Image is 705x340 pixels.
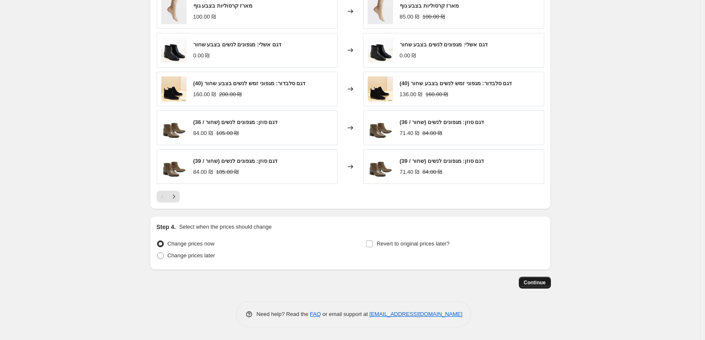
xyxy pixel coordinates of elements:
[368,115,393,140] img: 507201-05-min_TAU-1_80x.jpg
[368,154,393,179] img: 507201-05-min_TAU-1_80x.jpg
[219,90,241,99] strike: 200.00 ₪
[216,129,239,138] strike: 105.00 ₪
[400,158,484,164] span: דגם סוזן: מגפונים לנשים (שחור / 39)
[377,240,450,247] span: Revert to original prices later?
[161,38,187,63] img: 183111_black1_80x.jpg
[400,90,422,99] div: 136.00 ₪
[157,191,180,202] nav: Pagination
[257,311,310,317] span: Need help? Read the
[193,168,213,176] div: 84.00 ₪
[400,3,459,9] span: מארז קרסוליות בצבע גוף
[368,38,393,63] img: 183111_black1_80x.jpg
[193,158,278,164] span: דגם סוזן: מגפונים לנשים (שחור / 39)
[157,223,176,231] h2: Step 4.
[400,41,488,48] span: דגם אשלי: מגפונים לנשים בצבע שחור
[400,119,484,125] span: דגם סוזן: מגפונים לנשים (שחור / 36)
[423,168,442,176] strike: 84.00 ₪
[368,76,393,102] img: 192671_black1_FIRST_80x.jpg
[161,154,187,179] img: 507201-05-min_TAU-1_80x.jpg
[161,115,187,140] img: 507201-05-min_TAU-1_80x.jpg
[310,311,321,317] a: FAQ
[400,129,419,138] div: 71.40 ₪
[193,13,216,21] div: 100.00 ₪
[193,90,216,99] div: 160.00 ₪
[400,13,419,21] div: 85.00 ₪
[216,168,239,176] strike: 105.00 ₪
[400,51,416,60] div: 0.00 ₪
[193,119,278,125] span: דגם סוזן: מגפונים לנשים (שחור / 36)
[400,80,512,86] span: דגם סלבדור: מגפוני זמש לנשים בצבע שחור (40)
[369,311,462,317] a: [EMAIL_ADDRESS][DOMAIN_NAME]
[321,311,369,317] span: or email support at
[400,168,419,176] div: 71.40 ₪
[168,191,180,202] button: Next
[423,13,445,21] strike: 100.00 ₪
[524,279,546,286] span: Continue
[423,129,442,138] strike: 84.00 ₪
[161,76,187,102] img: 192671_black1_FIRST_80x.jpg
[168,252,215,259] span: Change prices later
[193,51,210,60] div: 0.00 ₪
[168,240,214,247] span: Change prices now
[193,80,306,86] span: דגם סלבדור: מגפוני זמש לנשים בצבע שחור (40)
[193,41,281,48] span: דגם אשלי: מגפונים לנשים בצבע שחור
[426,90,448,99] strike: 160.00 ₪
[193,3,253,9] span: מארז קרסוליות בצבע גוף
[179,223,271,231] p: Select when the prices should change
[519,277,551,289] button: Continue
[193,129,213,138] div: 84.00 ₪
